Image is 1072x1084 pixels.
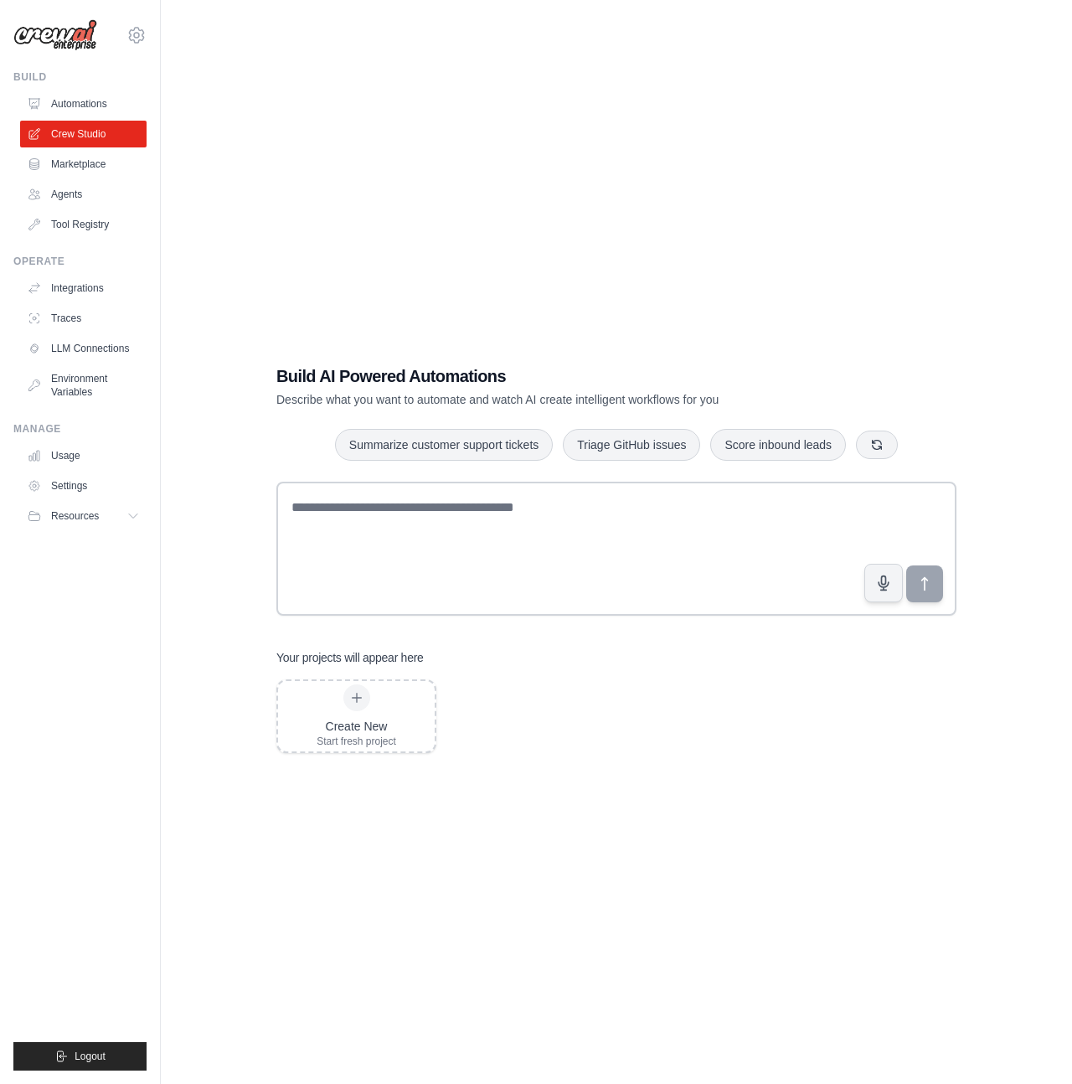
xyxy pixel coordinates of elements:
a: Tool Registry [20,211,147,238]
h3: Your projects will appear here [276,649,424,666]
button: Summarize customer support tickets [335,429,553,461]
a: Integrations [20,275,147,302]
a: Agents [20,181,147,208]
h1: Build AI Powered Automations [276,364,839,388]
a: Marketplace [20,151,147,178]
a: Crew Studio [20,121,147,147]
div: Build [13,70,147,84]
span: Logout [75,1050,106,1063]
a: Environment Variables [20,365,147,405]
div: Start fresh project [317,735,396,748]
iframe: Chat Widget [988,1004,1072,1084]
a: Traces [20,305,147,332]
button: Triage GitHub issues [563,429,700,461]
div: 채팅 위젯 [988,1004,1072,1084]
button: Click to speak your automation idea [864,564,903,602]
div: Manage [13,422,147,436]
span: Resources [51,509,99,523]
img: Logo [13,19,97,51]
button: Score inbound leads [710,429,846,461]
div: Operate [13,255,147,268]
p: Describe what you want to automate and watch AI create intelligent workflows for you [276,391,839,408]
a: Settings [20,472,147,499]
a: LLM Connections [20,335,147,362]
button: Get new suggestions [856,431,898,459]
button: Resources [20,503,147,529]
button: Logout [13,1042,147,1071]
a: Automations [20,90,147,117]
a: Usage [20,442,147,469]
div: Create New [317,718,396,735]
